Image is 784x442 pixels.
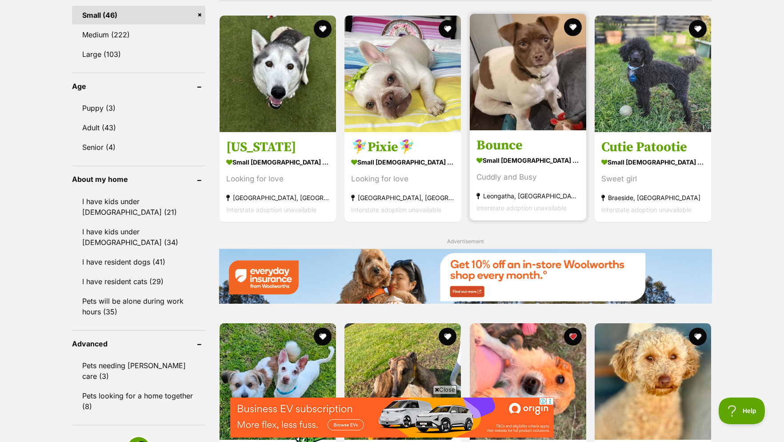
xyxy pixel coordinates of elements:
[72,138,205,157] a: Senior (4)
[72,272,205,291] a: I have resident cats (29)
[601,155,704,168] strong: small [DEMOGRAPHIC_DATA] Dog
[226,155,329,168] strong: small [DEMOGRAPHIC_DATA] Dog
[220,323,336,440] img: Irene & Rayray - Jack Russell Terrier x Maltese Dog
[344,16,461,132] img: 🧚‍♀️Pixie🧚‍♀️ - French Bulldog
[72,253,205,271] a: I have resident dogs (41)
[470,323,586,440] img: Macey - Jack Russell Terrier Dog
[226,138,329,155] h3: [US_STATE]
[476,137,580,153] h3: Bounce
[719,398,766,424] iframe: Help Scout Beacon - Open
[72,356,205,386] a: Pets needing [PERSON_NAME] care (3)
[72,6,205,24] a: Small (46)
[601,138,704,155] h3: Cutie Patootie
[226,173,329,185] div: Looking for love
[72,292,205,321] a: Pets will be alone during work hours (35)
[439,20,457,38] button: favourite
[470,14,586,130] img: Bounce - Jack Russell Terrier x Pug Dog
[226,205,316,213] span: Interstate adoption unavailable
[433,385,457,394] span: Close
[344,323,461,440] img: Tin Tin 27kg - Greyhound Dog
[439,328,457,346] button: favourite
[595,323,711,440] img: Olive - Poodle (Toy) Dog
[230,398,554,438] iframe: Advertisement
[72,340,205,348] header: Advanced
[72,192,205,221] a: I have kids under [DEMOGRAPHIC_DATA] (21)
[601,191,704,203] strong: Braeside, [GEOGRAPHIC_DATA]
[314,328,332,346] button: favourite
[344,132,461,222] a: 🧚‍♀️Pixie🧚‍♀️ small [DEMOGRAPHIC_DATA] Dog Looking for love [GEOGRAPHIC_DATA], [GEOGRAPHIC_DATA] ...
[689,328,707,346] button: favourite
[476,171,580,183] div: Cuddly and Busy
[72,386,205,416] a: Pets looking for a home together (8)
[72,222,205,252] a: I have kids under [DEMOGRAPHIC_DATA] (34)
[220,132,336,222] a: [US_STATE] small [DEMOGRAPHIC_DATA] Dog Looking for love [GEOGRAPHIC_DATA], [GEOGRAPHIC_DATA] Int...
[72,99,205,117] a: Puppy (3)
[564,328,582,346] button: favourite
[601,205,692,213] span: Interstate adoption unavailable
[351,173,454,185] div: Looking for love
[595,16,711,132] img: Cutie Patootie - Poodle (Toy) Dog
[72,45,205,64] a: Large (103)
[351,138,454,155] h3: 🧚‍♀️Pixie🧚‍♀️
[72,118,205,137] a: Adult (43)
[351,155,454,168] strong: small [DEMOGRAPHIC_DATA] Dog
[226,191,329,203] strong: [GEOGRAPHIC_DATA], [GEOGRAPHIC_DATA]
[72,25,205,44] a: Medium (222)
[476,153,580,166] strong: small [DEMOGRAPHIC_DATA] Dog
[219,249,712,303] img: Everyday Insurance promotional banner
[595,132,711,222] a: Cutie Patootie small [DEMOGRAPHIC_DATA] Dog Sweet girl Braeside, [GEOGRAPHIC_DATA] Interstate ado...
[72,175,205,183] header: About my home
[476,189,580,201] strong: Leongatha, [GEOGRAPHIC_DATA]
[314,20,332,38] button: favourite
[351,191,454,203] strong: [GEOGRAPHIC_DATA], [GEOGRAPHIC_DATA]
[351,205,441,213] span: Interstate adoption unavailable
[601,173,704,185] div: Sweet girl
[470,130,586,220] a: Bounce small [DEMOGRAPHIC_DATA] Dog Cuddly and Busy Leongatha, [GEOGRAPHIC_DATA] Interstate adopt...
[447,238,484,245] span: Advertisement
[219,249,712,305] a: Everyday Insurance promotional banner
[220,16,336,132] img: Alaska - Siberian Husky Dog
[476,204,567,211] span: Interstate adoption unavailable
[72,82,205,90] header: Age
[689,20,707,38] button: favourite
[564,18,582,36] button: favourite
